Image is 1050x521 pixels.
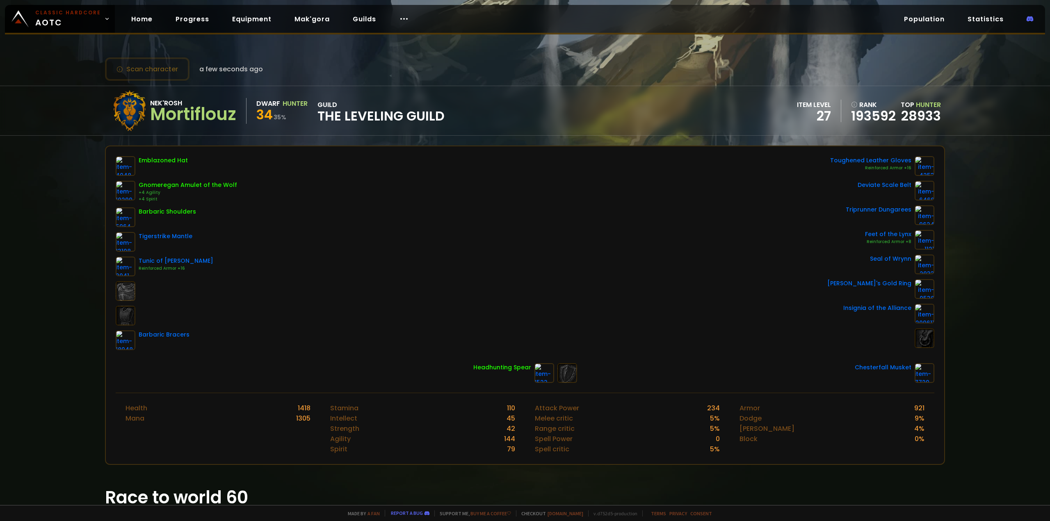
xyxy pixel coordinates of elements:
[504,434,515,444] div: 144
[915,230,934,250] img: item-1121
[870,255,911,263] div: Seal of Wrynn
[851,110,896,122] a: 193592
[548,510,583,516] a: [DOMAIN_NAME]
[690,510,712,516] a: Consent
[256,105,273,124] span: 34
[827,279,911,288] div: [PERSON_NAME]'s Gold Ring
[116,181,135,200] img: item-10299
[346,11,383,27] a: Guilds
[169,11,216,27] a: Progress
[139,207,196,216] div: Barbaric Shoulders
[915,181,934,200] img: item-6468
[535,444,569,454] div: Spell critic
[535,423,575,434] div: Range critic
[330,403,358,413] div: Stamina
[507,423,515,434] div: 42
[125,11,159,27] a: Home
[507,413,515,423] div: 45
[914,403,924,413] div: 921
[126,413,144,423] div: Mana
[535,413,573,423] div: Melee critic
[317,110,445,122] span: The Leveling Guild
[330,413,357,423] div: Intellect
[330,444,347,454] div: Spirit
[710,444,720,454] div: 5 %
[865,239,911,245] div: Reinforced Armor +8
[139,156,188,165] div: Emblazoned Hat
[105,485,945,510] h1: Race to world 60
[651,510,666,516] a: Terms
[740,423,794,434] div: [PERSON_NAME]
[434,510,511,516] span: Support me,
[116,156,135,176] img: item-4048
[105,57,189,81] button: Scan character
[710,413,720,423] div: 5 %
[298,403,310,413] div: 1418
[855,363,911,372] div: Chesterfall Musket
[535,434,573,444] div: Spell Power
[116,330,135,350] img: item-18948
[150,98,236,108] div: Nek'Rosh
[283,98,308,109] div: Hunter
[330,423,359,434] div: Strength
[139,189,237,196] div: +4 Agility
[274,113,286,121] small: 35 %
[669,510,687,516] a: Privacy
[516,510,583,516] span: Checkout
[317,100,445,122] div: guild
[116,257,135,276] img: item-2041
[116,232,135,252] img: item-13108
[139,330,189,339] div: Barbaric Bracers
[226,11,278,27] a: Equipment
[846,205,911,214] div: Triprunner Dungarees
[535,403,579,413] div: Attack Power
[507,444,515,454] div: 79
[710,423,720,434] div: 5 %
[961,11,1010,27] a: Statistics
[391,510,423,516] a: Report a bug
[740,413,762,423] div: Dodge
[296,413,310,423] div: 1305
[367,510,380,516] a: a fan
[330,434,351,444] div: Agility
[916,100,941,109] span: Hunter
[797,100,831,110] div: item level
[830,156,911,165] div: Toughened Leather Gloves
[199,64,263,74] span: a few seconds ago
[139,232,192,241] div: Tigerstrike Mantle
[858,181,911,189] div: Deviate Scale Belt
[851,100,896,110] div: rank
[5,5,115,33] a: Classic HardcoreAOTC
[126,403,147,413] div: Health
[139,265,213,272] div: Reinforced Armor +16
[288,11,336,27] a: Mak'gora
[470,510,511,516] a: Buy me a coffee
[150,108,236,121] div: Mortiflouz
[740,434,758,444] div: Block
[35,9,101,29] span: AOTC
[740,403,760,413] div: Armor
[507,403,515,413] div: 110
[915,255,934,274] img: item-2933
[588,510,637,516] span: v. d752d5 - production
[843,304,911,312] div: Insignia of the Alliance
[914,423,924,434] div: 4 %
[139,196,237,202] div: +4 Spirit
[915,156,934,176] img: item-4253
[897,11,951,27] a: Population
[830,165,911,171] div: Reinforced Armor +16
[716,434,720,444] div: 0
[901,100,941,110] div: Top
[707,403,720,413] div: 234
[915,363,934,383] img: item-7729
[473,363,531,372] div: Headhunting Spear
[797,110,831,122] div: 27
[915,413,924,423] div: 9 %
[915,279,934,299] img: item-9538
[915,434,924,444] div: 0 %
[256,98,280,109] div: Dwarf
[901,107,941,125] a: 28933
[915,205,934,225] img: item-9624
[139,181,237,189] div: Gnomeregan Amulet of the Wolf
[139,257,213,265] div: Tunic of [PERSON_NAME]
